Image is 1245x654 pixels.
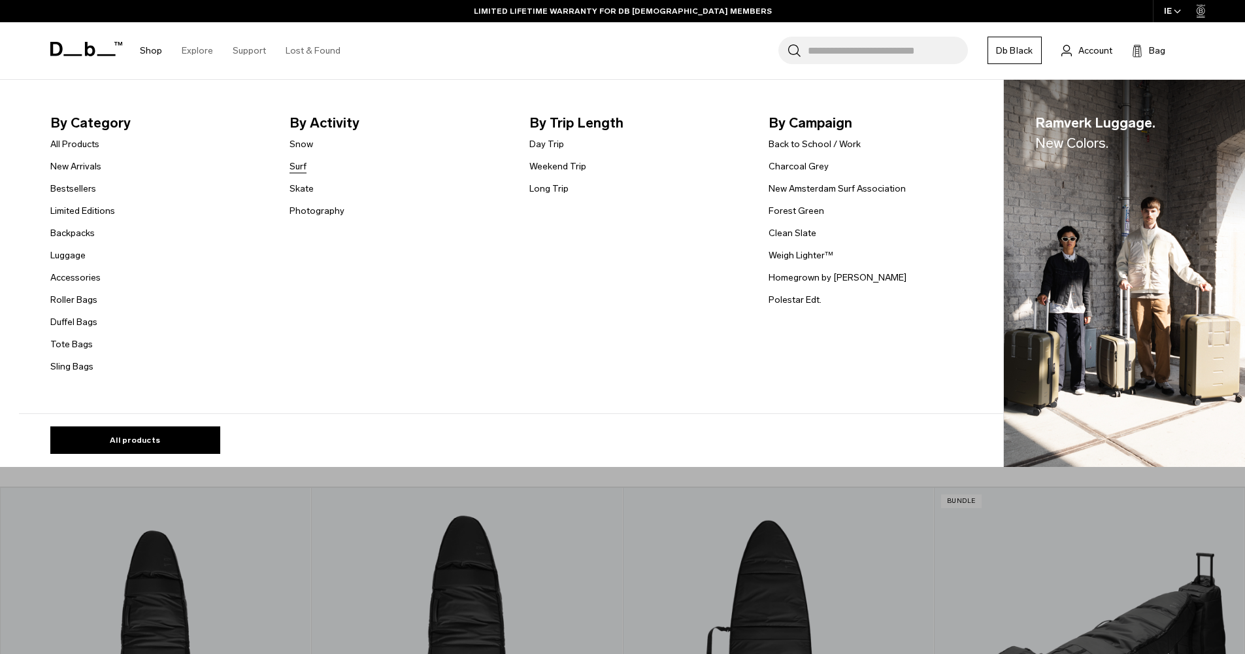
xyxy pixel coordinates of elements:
a: Homegrown by [PERSON_NAME] [769,271,906,284]
a: Backpacks [50,226,95,240]
nav: Main Navigation [130,22,350,79]
a: Db Black [988,37,1042,64]
a: New Amsterdam Surf Association [769,182,906,196]
a: New Arrivals [50,160,101,173]
a: Accessories [50,271,101,284]
a: Clean Slate [769,226,816,240]
span: Ramverk Luggage. [1035,112,1155,154]
span: By Campaign [769,112,988,133]
span: By Activity [290,112,508,133]
a: Forest Green [769,204,824,218]
a: Snow [290,137,313,151]
span: By Trip Length [529,112,748,133]
a: Explore [182,27,213,74]
a: Skate [290,182,314,196]
a: Luggage [50,249,86,262]
span: Bag [1149,44,1165,58]
button: Bag [1132,43,1165,58]
a: Weigh Lighter™ [769,249,833,262]
a: Back to School / Work [769,137,861,151]
a: Day Trip [529,137,564,151]
a: LIMITED LIFETIME WARRANTY FOR DB [DEMOGRAPHIC_DATA] MEMBERS [474,5,772,17]
a: Weekend Trip [529,160,586,173]
a: Bestsellers [50,182,96,196]
a: Long Trip [529,182,569,196]
a: Limited Editions [50,204,115,218]
a: All products [50,426,220,454]
a: Sling Bags [50,360,93,373]
a: Tote Bags [50,337,93,351]
span: Account [1078,44,1112,58]
span: New Colors. [1035,135,1108,151]
a: Account [1061,43,1112,58]
a: Roller Bags [50,293,97,307]
a: Polestar Edt. [769,293,822,307]
a: Lost & Found [286,27,340,74]
a: Support [233,27,266,74]
a: All Products [50,137,99,151]
a: Charcoal Grey [769,160,829,173]
a: Duffel Bags [50,315,97,329]
a: Photography [290,204,344,218]
a: Surf [290,160,307,173]
a: Shop [140,27,162,74]
span: By Category [50,112,269,133]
